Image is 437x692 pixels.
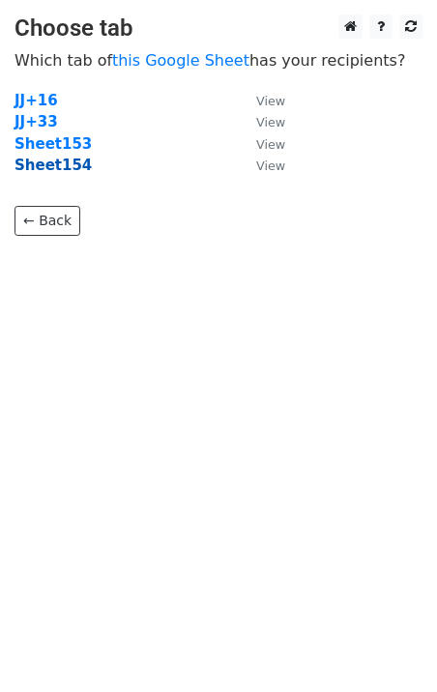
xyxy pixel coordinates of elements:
small: View [256,94,285,108]
a: View [237,157,285,174]
a: JJ+33 [15,113,58,130]
a: this Google Sheet [112,51,249,70]
h3: Choose tab [15,14,422,43]
iframe: Chat Widget [340,599,437,692]
small: View [256,137,285,152]
a: View [237,113,285,130]
small: View [256,115,285,130]
a: Sheet154 [15,157,92,174]
p: Which tab of has your recipients? [15,50,422,71]
a: Sheet153 [15,135,92,153]
a: View [237,135,285,153]
small: View [256,159,285,173]
a: ← Back [15,206,80,236]
a: JJ+16 [15,92,58,109]
a: View [237,92,285,109]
